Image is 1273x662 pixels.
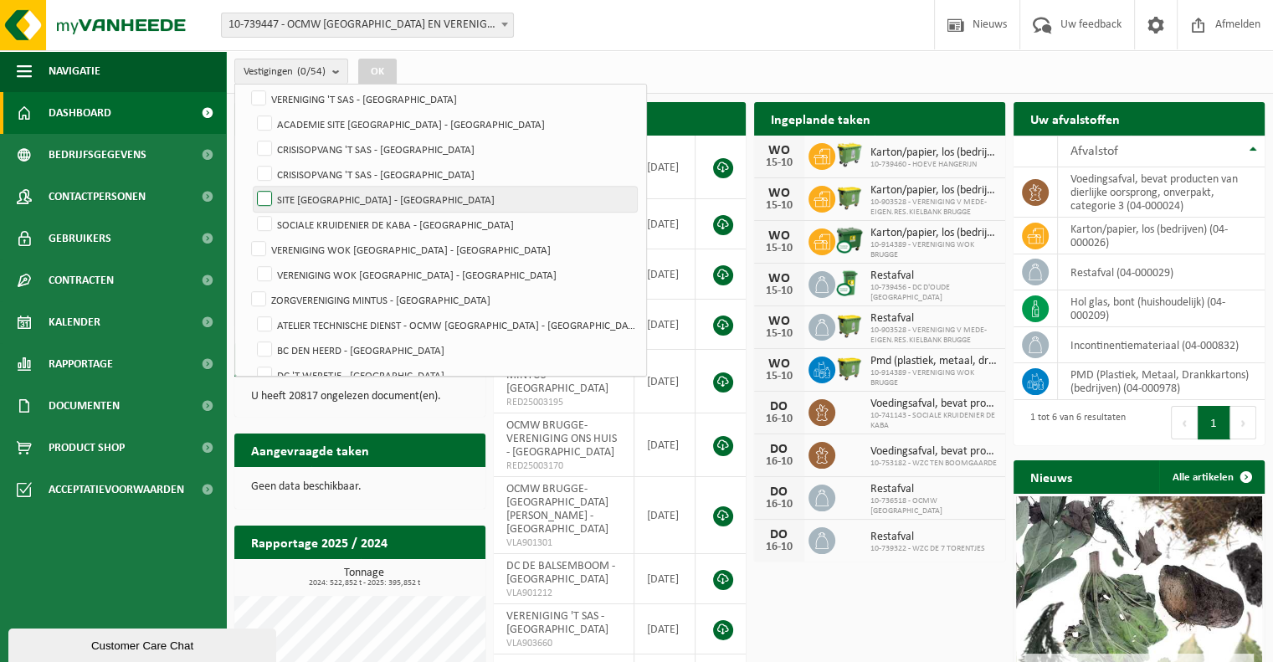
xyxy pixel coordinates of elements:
span: Karton/papier, los (bedrijven) [870,146,997,160]
p: U heeft 20817 ongelezen document(en). [251,391,469,403]
span: 10-753182 - WZC TEN BOOMGAARDE [870,459,997,469]
img: WB-1100-HPE-GN-50 [835,183,864,212]
td: [DATE] [634,604,696,654]
td: [DATE] [634,350,696,413]
span: OCMW BRUGGE-VERENIGING ONS HUIS - [GEOGRAPHIC_DATA] [506,419,617,459]
span: Dashboard [49,92,111,134]
img: WB-1100-HPE-GN-50 [835,354,864,382]
label: ZORGVERENIGING MINTUS - [GEOGRAPHIC_DATA] [248,287,637,312]
span: RED25003170 [506,459,621,473]
div: WO [762,144,796,157]
div: DO [762,528,796,541]
div: 15-10 [762,285,796,297]
img: WB-0660-HPE-GN-50 [835,141,864,169]
span: Voedingsafval, bevat producten van dierlijke oorsprong, onverpakt, categorie 3 [870,445,997,459]
button: OK [358,59,397,85]
button: Vestigingen(0/54) [234,59,348,84]
span: Restafval [870,269,997,283]
label: ACADEMIE SITE [GEOGRAPHIC_DATA] - [GEOGRAPHIC_DATA] [254,111,637,136]
iframe: chat widget [8,625,280,662]
span: 10-914389 - VERENIGING WOK BRUGGE [870,240,997,260]
label: SOCIALE KRUIDENIER DE KABA - [GEOGRAPHIC_DATA] [254,212,637,237]
div: WO [762,315,796,328]
span: 10-739322 - WZC DE 7 TORENTJES [870,544,985,554]
div: 1 tot 6 van 6 resultaten [1022,404,1126,441]
span: Contracten [49,259,114,301]
label: CRISISOPVANG 'T SAS - [GEOGRAPHIC_DATA] [254,136,637,162]
count: (0/54) [297,66,326,77]
button: Previous [1171,406,1198,439]
div: WO [762,272,796,285]
div: DO [762,400,796,413]
span: 10-736518 - OCMW [GEOGRAPHIC_DATA] [870,496,997,516]
h3: Tonnage [243,567,485,588]
span: VLA903660 [506,637,621,650]
label: BC DEN HEERD - [GEOGRAPHIC_DATA] [254,337,637,362]
td: hol glas, bont (huishoudelijk) (04-000209) [1058,290,1265,327]
h2: Ingeplande taken [754,102,887,135]
label: VERENIGING WOK [GEOGRAPHIC_DATA] - [GEOGRAPHIC_DATA] [248,237,637,262]
h2: Nieuws [1014,460,1089,493]
span: 10-739447 - OCMW BRUGGE EN VERENIGINGEN - BRUGGE [222,13,513,37]
div: WO [762,357,796,371]
span: VLA901301 [506,536,621,550]
div: DO [762,443,796,456]
label: DC 'T WERFTJE - [GEOGRAPHIC_DATA] [254,362,637,387]
div: WO [762,187,796,200]
label: CRISISOPVANG 'T SAS - [GEOGRAPHIC_DATA] [254,162,637,187]
td: restafval (04-000029) [1058,254,1265,290]
span: Gebruikers [49,218,111,259]
span: Restafval [870,531,985,544]
label: SITE [GEOGRAPHIC_DATA] - [GEOGRAPHIC_DATA] [254,187,637,212]
div: 15-10 [762,157,796,169]
span: Karton/papier, los (bedrijven) [870,184,997,198]
span: Bedrijfsgegevens [49,134,146,176]
span: 10-903528 - VERENIGING V MEDE-EIGEN.RES.KIELBANK BRUGGE [870,326,997,346]
span: 10-739456 - DC D'OUDE [GEOGRAPHIC_DATA] [870,283,997,303]
span: Pmd (plastiek, metaal, drankkartons) (bedrijven) [870,355,997,368]
a: Alle artikelen [1159,460,1263,494]
span: Rapportage [49,343,113,385]
div: WO [762,229,796,243]
span: RED25003195 [506,396,621,409]
span: Afvalstof [1070,145,1118,158]
td: PMD (Plastiek, Metaal, Drankkartons) (bedrijven) (04-000978) [1058,363,1265,400]
div: 16-10 [762,456,796,468]
button: Next [1230,406,1256,439]
label: VERENIGING WOK [GEOGRAPHIC_DATA] - [GEOGRAPHIC_DATA] [254,262,637,287]
img: WB-0240-CU [835,269,864,297]
img: WB-1100-CU [835,226,864,254]
img: WB-1100-HPE-GN-50 [835,311,864,340]
span: Kalender [49,301,100,343]
div: 15-10 [762,371,796,382]
span: Documenten [49,385,120,427]
td: karton/papier, los (bedrijven) (04-000026) [1058,218,1265,254]
td: voedingsafval, bevat producten van dierlijke oorsprong, onverpakt, categorie 3 (04-000024) [1058,167,1265,218]
td: [DATE] [634,199,696,249]
td: [DATE] [634,554,696,604]
label: ATELIER TECHNISCHE DIENST - OCMW [GEOGRAPHIC_DATA] - [GEOGRAPHIC_DATA] [254,312,637,337]
h2: Uw afvalstoffen [1014,102,1137,135]
span: 10-914389 - VERENIGING WOK BRUGGE [870,368,997,388]
span: Restafval [870,483,997,496]
span: Voedingsafval, bevat producten van dierlijke oorsprong, onverpakt, categorie 3 [870,398,997,411]
span: Vestigingen [244,59,326,85]
div: 16-10 [762,541,796,553]
span: VLA901212 [506,587,621,600]
h2: Aangevraagde taken [234,434,386,466]
h2: Rapportage 2025 / 2024 [234,526,404,558]
span: Acceptatievoorwaarden [49,469,184,511]
td: [DATE] [634,413,696,477]
span: Contactpersonen [49,176,146,218]
p: Geen data beschikbaar. [251,481,469,493]
td: [DATE] [634,300,696,350]
div: 16-10 [762,413,796,425]
td: [DATE] [634,249,696,300]
button: 1 [1198,406,1230,439]
a: Bekijk rapportage [361,558,484,592]
div: 15-10 [762,200,796,212]
span: Karton/papier, los (bedrijven) [870,227,997,240]
div: 16-10 [762,499,796,511]
td: [DATE] [634,477,696,554]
